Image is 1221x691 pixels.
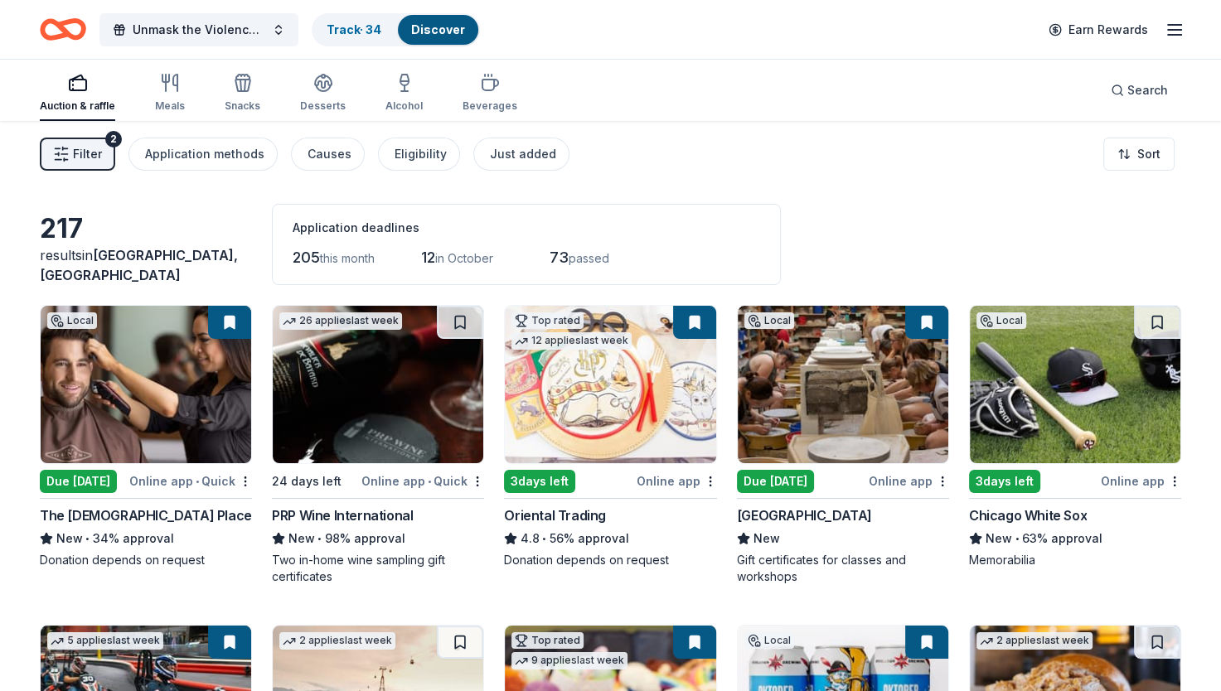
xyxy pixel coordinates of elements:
[986,529,1012,548] span: New
[976,632,1093,650] div: 2 applies last week
[291,138,365,171] button: Causes
[40,552,252,568] div: Donation depends on request
[550,249,569,266] span: 73
[490,144,556,164] div: Just added
[744,312,794,329] div: Local
[385,66,423,121] button: Alcohol
[511,632,584,649] div: Top rated
[272,305,484,585] a: Image for PRP Wine International26 applieslast week24 days leftOnline app•QuickPRP Wine Internati...
[385,99,423,113] div: Alcohol
[543,532,547,545] span: •
[969,305,1181,568] a: Image for Chicago White SoxLocal3days leftOnline appChicago White SoxNew•63% approvalMemorabilia
[511,652,627,669] div: 9 applies last week
[969,552,1181,568] div: Memorabilia
[312,13,480,46] button: Track· 34Discover
[411,22,465,36] a: Discover
[308,144,351,164] div: Causes
[361,471,484,491] div: Online app Quick
[105,131,122,147] div: 2
[40,505,252,525] div: The [DEMOGRAPHIC_DATA] Place
[133,20,265,40] span: Unmask the Violence Gala
[85,532,90,545] span: •
[272,529,484,548] div: 98% approval
[40,247,238,283] span: [GEOGRAPHIC_DATA], [GEOGRAPHIC_DATA]
[737,552,949,585] div: Gift certificates for classes and workshops
[428,475,431,488] span: •
[272,552,484,585] div: Two in-home wine sampling gift certificates
[378,138,460,171] button: Eligibility
[463,99,517,113] div: Beverages
[504,505,606,525] div: Oriental Trading
[225,99,260,113] div: Snacks
[395,144,447,164] div: Eligibility
[738,306,948,463] img: Image for Lillstreet Art Center
[969,470,1040,493] div: 3 days left
[327,22,381,36] a: Track· 34
[320,251,375,265] span: this month
[753,529,780,548] span: New
[40,470,117,493] div: Due [DATE]
[463,66,517,121] button: Beverages
[1097,74,1181,107] button: Search
[473,138,569,171] button: Just added
[1015,532,1019,545] span: •
[1127,80,1168,100] span: Search
[869,471,949,491] div: Online app
[976,312,1026,329] div: Local
[737,505,872,525] div: [GEOGRAPHIC_DATA]
[1101,471,1181,491] div: Online app
[273,306,483,463] img: Image for PRP Wine International
[155,66,185,121] button: Meals
[637,471,717,491] div: Online app
[40,245,252,285] div: results
[56,529,83,548] span: New
[300,99,346,113] div: Desserts
[155,99,185,113] div: Meals
[40,305,252,568] a: Image for The Gents PlaceLocalDue [DATE]Online app•QuickThe [DEMOGRAPHIC_DATA] PlaceNew•34% appro...
[145,144,264,164] div: Application methods
[504,529,716,548] div: 56% approval
[196,475,199,488] span: •
[128,138,278,171] button: Application methods
[1039,15,1158,45] a: Earn Rewards
[279,632,395,650] div: 2 applies last week
[318,532,322,545] span: •
[293,249,320,266] span: 205
[279,312,402,330] div: 26 applies last week
[511,332,632,350] div: 12 applies last week
[99,13,298,46] button: Unmask the Violence Gala
[737,470,814,493] div: Due [DATE]
[40,10,86,49] a: Home
[40,212,252,245] div: 217
[969,505,1087,525] div: Chicago White Sox
[293,218,760,238] div: Application deadlines
[421,249,435,266] span: 12
[1103,138,1175,171] button: Sort
[744,632,794,649] div: Local
[505,306,715,463] img: Image for Oriental Trading
[73,144,102,164] span: Filter
[41,306,251,463] img: Image for The Gents Place
[40,99,115,113] div: Auction & raffle
[969,529,1181,548] div: 63% approval
[47,632,163,650] div: 5 applies last week
[40,529,252,548] div: 34% approval
[300,66,346,121] button: Desserts
[569,251,609,265] span: passed
[970,306,1180,463] img: Image for Chicago White Sox
[47,312,97,329] div: Local
[40,138,115,171] button: Filter2
[129,471,252,491] div: Online app Quick
[40,247,238,283] span: in
[504,305,716,568] a: Image for Oriental TradingTop rated12 applieslast week3days leftOnline appOriental Trading4.8•56%...
[272,471,342,491] div: 24 days left
[504,470,575,493] div: 3 days left
[521,529,540,548] span: 4.8
[511,312,584,329] div: Top rated
[435,251,493,265] span: in October
[1137,144,1160,164] span: Sort
[40,66,115,121] button: Auction & raffle
[288,529,315,548] span: New
[504,552,716,568] div: Donation depends on request
[272,505,413,525] div: PRP Wine International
